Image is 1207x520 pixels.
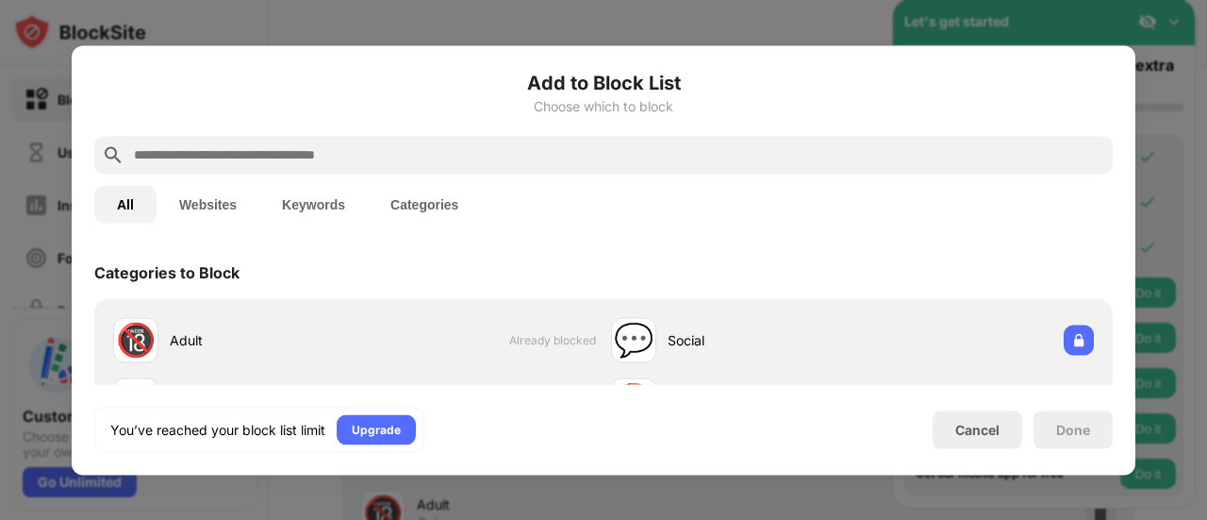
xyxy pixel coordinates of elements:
[94,262,240,281] div: Categories to Block
[94,68,1113,96] h6: Add to Block List
[120,381,152,420] div: 🗞
[259,185,368,223] button: Keywords
[668,330,852,350] div: Social
[102,143,124,166] img: search.svg
[94,185,157,223] button: All
[170,330,355,350] div: Adult
[1056,422,1090,437] div: Done
[110,420,325,439] div: You’ve reached your block list limit
[94,98,1113,113] div: Choose which to block
[368,185,481,223] button: Categories
[614,381,653,420] div: 🏀
[955,422,1000,438] div: Cancel
[509,333,596,347] span: Already blocked
[116,321,156,360] div: 🔞
[352,420,401,439] div: Upgrade
[157,185,259,223] button: Websites
[614,321,653,360] div: 💬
